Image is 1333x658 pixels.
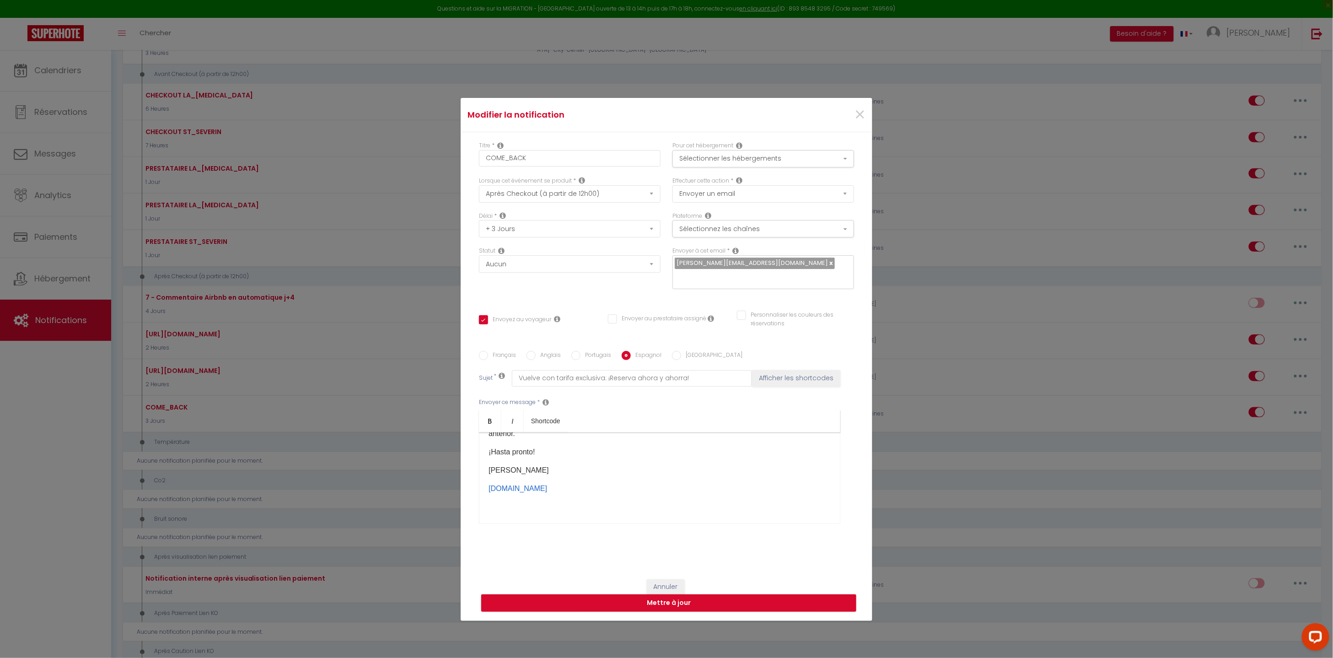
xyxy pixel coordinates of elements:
[554,315,560,323] i: Envoyer au voyageur
[536,351,561,361] label: Anglais
[647,579,685,595] button: Annuler
[579,177,585,184] i: Event Occur
[524,410,568,432] a: Shortcode
[580,351,611,361] label: Portugais
[854,101,865,129] span: ×
[479,212,493,221] label: Délai
[479,247,495,255] label: Statut
[498,247,505,254] i: Booking status
[732,247,739,254] i: Recipient
[672,177,729,185] label: Effectuer cette action
[681,351,742,361] label: [GEOGRAPHIC_DATA]
[672,141,733,150] label: Pour cet hébergement
[672,150,854,167] button: Sélectionner les hébergements
[672,247,726,255] label: Envoyer à cet email
[500,212,506,219] i: Action Time
[501,410,524,432] a: Italic
[672,220,854,237] button: Sélectionnez les chaînes
[489,447,831,458] p: ¡Hasta pronto!
[468,108,729,121] h4: Modifier la notification
[752,370,840,387] button: Afficher les shortcodes
[543,399,549,406] i: Message
[479,374,493,383] label: Sujet
[479,141,490,150] label: Titre
[479,177,572,185] label: Lorsque cet événement se produit
[489,485,547,492] a: [DOMAIN_NAME]
[479,432,840,524] div: ​
[736,142,742,149] i: This Rental
[708,315,714,322] i: Envoyer au prestataire si il est assigné
[1295,620,1333,658] iframe: LiveChat chat widget
[736,177,742,184] i: Action Type
[497,142,504,149] i: Title
[705,212,711,219] i: Action Channel
[854,105,865,125] button: Close
[488,351,516,361] label: Français
[489,465,831,476] p: [PERSON_NAME]
[489,483,831,494] p: ​
[481,594,856,612] button: Mettre à jour
[479,398,536,407] label: Envoyer ce message
[479,410,501,432] a: Bold
[631,351,661,361] label: Espagnol
[672,212,702,221] label: Plateforme
[677,259,828,267] span: [PERSON_NAME][EMAIL_ADDRESS][DOMAIN_NAME]
[499,372,505,379] i: Subject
